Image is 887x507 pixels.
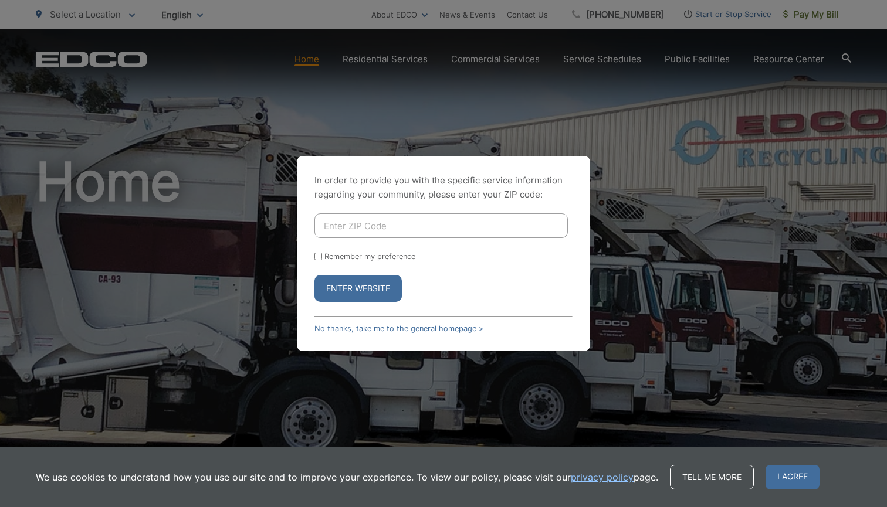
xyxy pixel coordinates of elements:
[314,213,568,238] input: Enter ZIP Code
[670,465,754,489] a: Tell me more
[766,465,820,489] span: I agree
[571,470,634,484] a: privacy policy
[314,275,402,302] button: Enter Website
[324,252,415,261] label: Remember my preference
[314,324,483,333] a: No thanks, take me to the general homepage >
[314,173,573,202] p: In order to provide you with the specific service information regarding your community, please en...
[36,470,658,484] p: We use cookies to understand how you use our site and to improve your experience. To view our pol...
